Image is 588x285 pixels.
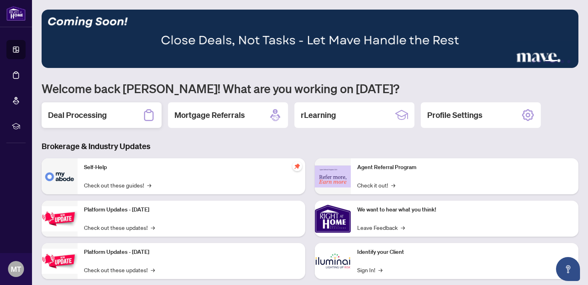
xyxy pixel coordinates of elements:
img: Platform Updates - July 8, 2025 [42,249,78,274]
span: MT [11,263,21,275]
span: → [151,265,155,274]
span: pushpin [292,161,302,171]
p: Identify your Client [357,248,572,257]
button: 3 [545,60,558,63]
a: Sign In!→ [357,265,382,274]
a: Check out these updates!→ [84,265,155,274]
h3: Brokerage & Industry Updates [42,141,578,152]
button: 5 [567,60,570,63]
p: Agent Referral Program [357,163,572,172]
span: → [378,265,382,274]
img: Platform Updates - July 21, 2025 [42,206,78,231]
a: Check out these updates!→ [84,223,155,232]
img: Agent Referral Program [315,165,351,187]
p: Platform Updates - [DATE] [84,205,299,214]
img: logo [6,6,26,21]
h2: Profile Settings [427,110,482,121]
h2: Mortgage Referrals [174,110,245,121]
img: Identify your Client [315,243,351,279]
span: → [391,181,395,189]
span: → [151,223,155,232]
img: Slide 2 [42,10,578,68]
a: Check it out!→ [357,181,395,189]
p: We want to hear what you think! [357,205,572,214]
button: 1 [532,60,535,63]
button: 2 [538,60,542,63]
button: Open asap [556,257,580,281]
button: 4 [561,60,564,63]
p: Self-Help [84,163,299,172]
p: Platform Updates - [DATE] [84,248,299,257]
span: → [401,223,405,232]
span: → [147,181,151,189]
h2: Deal Processing [48,110,107,121]
img: Self-Help [42,158,78,194]
a: Leave Feedback→ [357,223,405,232]
a: Check out these guides!→ [84,181,151,189]
img: We want to hear what you think! [315,201,351,237]
h1: Welcome back [PERSON_NAME]! What are you working on [DATE]? [42,81,578,96]
h2: rLearning [301,110,336,121]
